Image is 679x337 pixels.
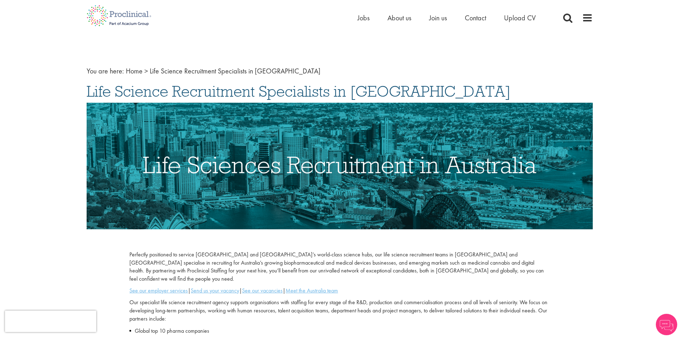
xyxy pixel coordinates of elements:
[87,66,124,76] span: You are here:
[387,13,411,22] a: About us
[504,13,536,22] a: Upload CV
[129,251,549,283] p: Perfectly positioned to service [GEOGRAPHIC_DATA] and [GEOGRAPHIC_DATA]’s world-class science hub...
[150,66,320,76] span: Life Science Recruitment Specialists in [GEOGRAPHIC_DATA]
[242,287,283,294] a: See our vacancies
[129,287,188,294] a: See our employer services
[129,287,549,295] p: | | |
[191,287,239,294] a: Send us your vacancy
[129,298,549,323] p: Our specialist life science recruitment agency supports organisations with staffing for every sta...
[357,13,370,22] a: Jobs
[129,327,549,335] li: Global top 10 pharma companies
[656,314,677,335] img: Chatbot
[126,66,143,76] a: breadcrumb link
[87,82,511,101] span: Life Science Recruitment Specialists in [GEOGRAPHIC_DATA]
[144,66,148,76] span: >
[429,13,447,22] a: Join us
[87,103,593,229] img: Life Sciences Recruitment in Australia
[286,287,338,294] a: Meet the Australia team
[465,13,486,22] a: Contact
[5,311,96,332] iframe: reCAPTCHA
